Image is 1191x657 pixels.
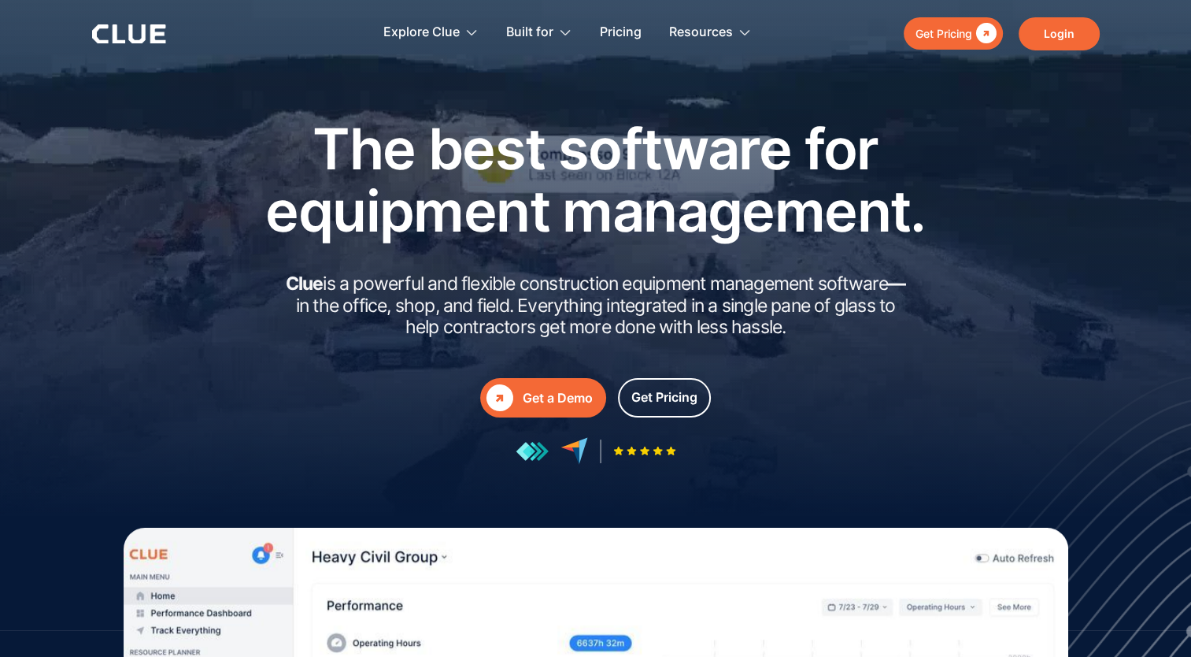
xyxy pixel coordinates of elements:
[286,273,324,295] strong: Clue
[669,8,752,58] div: Resources
[281,273,911,339] h2: is a powerful and flexible construction equipment management software in the office, shop, and fi...
[242,117,950,242] h1: The best software for equipment management.
[613,446,676,456] img: Five-star rating icon
[523,388,593,408] div: Get a Demo
[383,8,460,58] div: Explore Clue
[888,273,905,295] strong: —
[506,8,553,58] div: Built for
[618,378,711,418] a: Get Pricing
[1112,581,1191,657] iframe: Chat Widget
[560,437,588,465] img: reviews at capterra
[915,24,972,43] div: Get Pricing
[631,388,697,407] div: Get Pricing
[506,8,572,58] div: Built for
[383,8,479,58] div: Explore Clue
[904,17,1003,50] a: Get Pricing
[486,384,513,411] div: 
[669,8,733,58] div: Resources
[516,441,549,462] img: reviews at getapp
[972,24,997,43] div: 
[1019,17,1100,50] a: Login
[600,8,642,58] a: Pricing
[480,378,606,418] a: Get a Demo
